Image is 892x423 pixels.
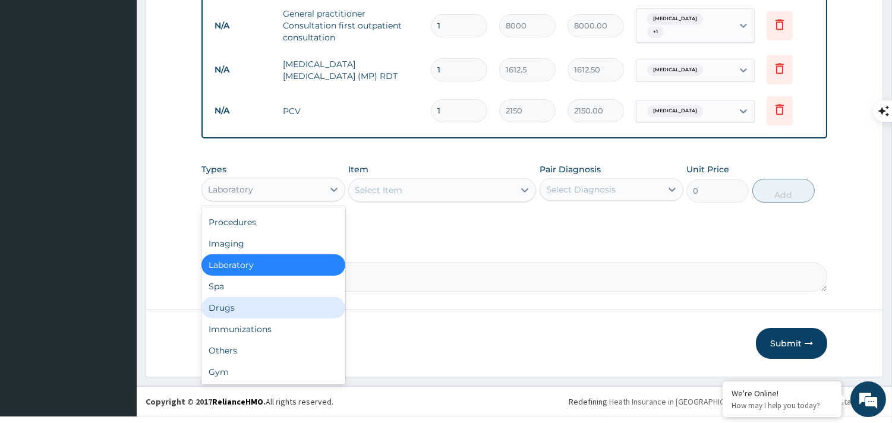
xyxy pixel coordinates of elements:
[732,400,833,411] p: How may I help you today?
[277,99,425,123] td: PCV
[277,52,425,88] td: [MEDICAL_DATA] [MEDICAL_DATA] (MP) RDT
[355,184,402,196] div: Select Item
[201,165,226,175] label: Types
[277,2,425,49] td: General practitioner Consultation first outpatient consultation
[647,13,703,25] span: [MEDICAL_DATA]
[732,388,833,399] div: We're Online!
[146,396,266,407] strong: Copyright © 2017 .
[201,245,827,255] label: Comment
[686,163,729,175] label: Unit Price
[647,105,703,117] span: [MEDICAL_DATA]
[201,361,345,383] div: Gym
[756,328,827,359] button: Submit
[201,340,345,361] div: Others
[546,184,616,195] div: Select Diagnosis
[137,386,892,416] footer: All rights reserved.
[201,211,345,233] div: Procedures
[540,163,601,175] label: Pair Diagnosis
[569,396,883,408] div: Redefining Heath Insurance in [GEOGRAPHIC_DATA] using Telemedicine and Data Science!
[209,100,277,122] td: N/A
[6,290,226,332] textarea: Type your message and hit 'Enter'
[212,396,263,407] a: RelianceHMO
[208,184,253,195] div: Laboratory
[209,15,277,37] td: N/A
[201,297,345,318] div: Drugs
[209,59,277,81] td: N/A
[201,276,345,297] div: Spa
[752,179,815,203] button: Add
[195,6,223,34] div: Minimize live chat window
[647,26,664,38] span: + 1
[647,64,703,76] span: [MEDICAL_DATA]
[348,163,368,175] label: Item
[201,254,345,276] div: Laboratory
[62,67,200,82] div: Chat with us now
[201,233,345,254] div: Imaging
[69,132,164,252] span: We're online!
[201,318,345,340] div: Immunizations
[22,59,48,89] img: d_794563401_company_1708531726252_794563401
